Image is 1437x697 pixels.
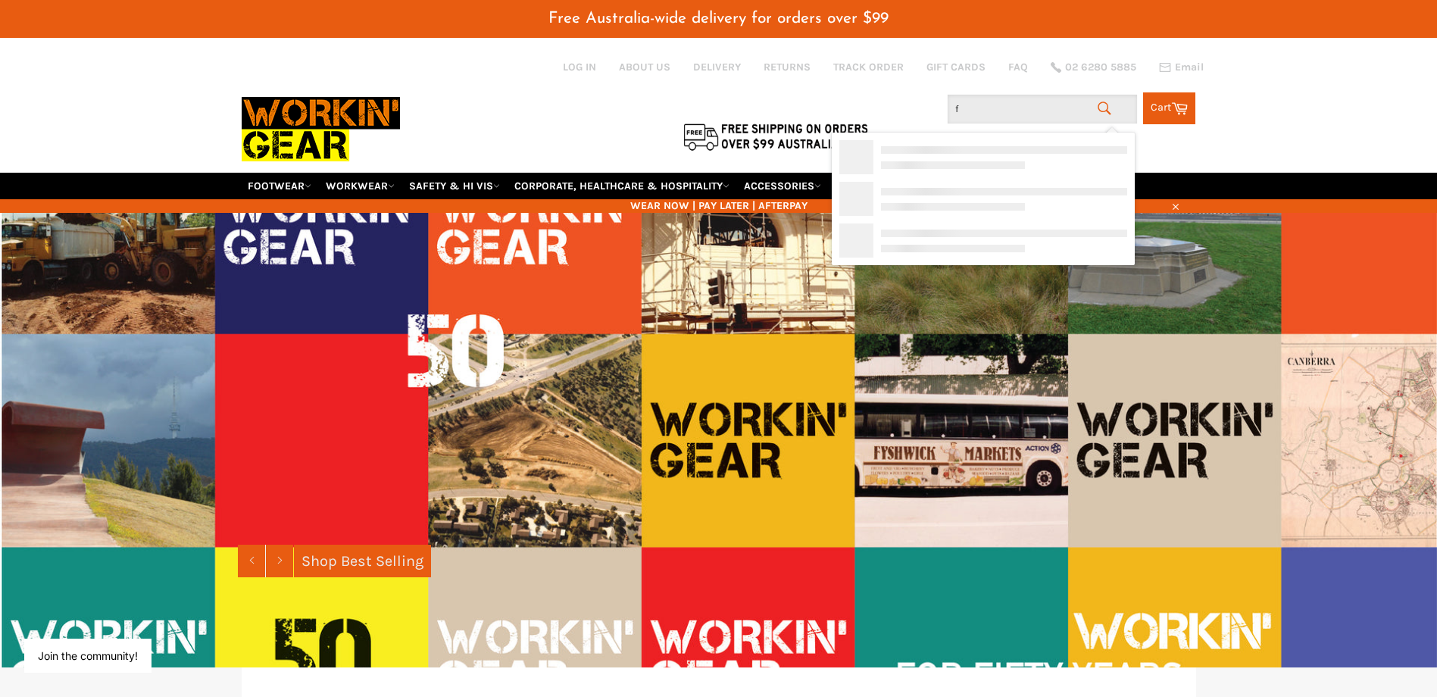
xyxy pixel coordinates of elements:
[508,173,736,199] a: CORPORATE, HEALTHCARE & HOSPITALITY
[948,95,1137,123] input: Search
[1065,62,1136,73] span: 02 6280 5885
[764,60,811,74] a: RETURNS
[242,173,317,199] a: FOOTWEAR
[548,11,889,27] span: Free Australia-wide delivery for orders over $99
[681,120,870,152] img: Flat $9.95 shipping Australia wide
[294,545,431,577] a: Shop Best Selling
[833,60,904,74] a: TRACK ORDER
[563,61,596,73] a: Log in
[926,60,986,74] a: GIFT CARDS
[242,86,400,172] img: Workin Gear leaders in Workwear, Safety Boots, PPE, Uniforms. Australia's No.1 in Workwear
[403,173,506,199] a: SAFETY & HI VIS
[1051,62,1136,73] a: 02 6280 5885
[829,173,932,199] a: RE-WORKIN' GEAR
[1159,61,1204,73] a: Email
[242,198,1196,213] span: WEAR NOW | PAY LATER | AFTERPAY
[1175,62,1204,73] span: Email
[1008,60,1028,74] a: FAQ
[693,60,741,74] a: DELIVERY
[619,60,670,74] a: ABOUT US
[1143,92,1195,124] a: Cart
[738,173,827,199] a: ACCESSORIES
[320,173,401,199] a: WORKWEAR
[38,649,138,662] button: Join the community!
